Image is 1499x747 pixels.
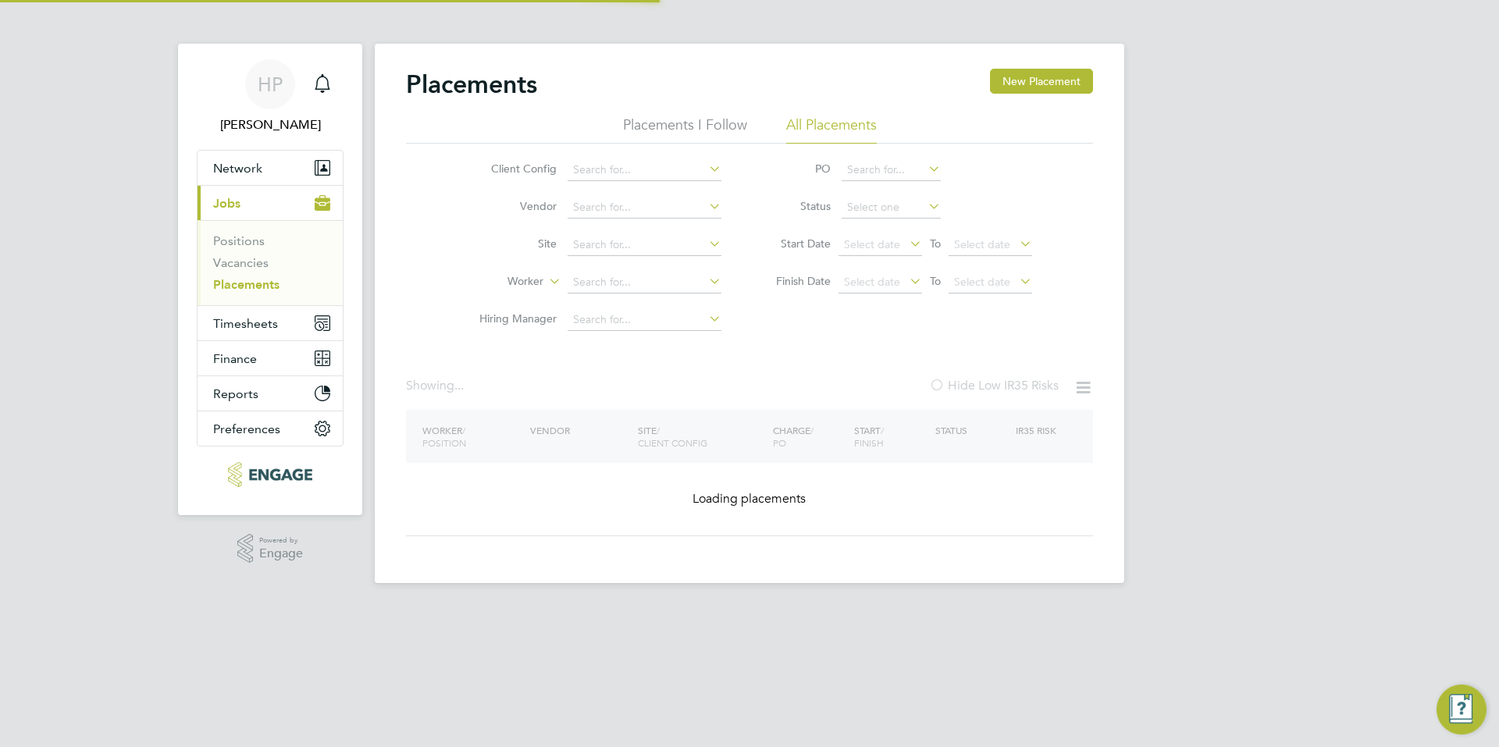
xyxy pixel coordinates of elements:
button: New Placement [990,69,1093,94]
a: Positions [213,233,265,248]
nav: Main navigation [178,44,362,515]
label: Hiring Manager [467,311,557,325]
button: Jobs [198,186,343,220]
a: Powered byEngage [237,534,304,564]
label: Start Date [760,237,831,251]
span: Preferences [213,422,280,436]
span: Network [213,161,262,176]
span: Select date [844,275,900,289]
button: Finance [198,341,343,375]
a: Go to home page [197,462,344,487]
h2: Placements [406,69,537,100]
label: Site [467,237,557,251]
div: Showing [406,378,467,394]
label: Status [760,199,831,213]
span: Reports [213,386,258,401]
span: ... [454,378,464,393]
input: Search for... [568,159,721,181]
button: Preferences [198,411,343,446]
li: Placements I Follow [623,116,747,144]
input: Search for... [568,234,721,256]
img: xede-logo-retina.png [228,462,312,487]
input: Search for... [568,272,721,293]
span: Finance [213,351,257,366]
span: To [925,271,945,291]
label: Hide Low IR35 Risks [929,378,1059,393]
input: Search for... [842,159,941,181]
label: Finish Date [760,274,831,288]
span: Select date [954,275,1010,289]
span: HP [258,74,283,94]
label: Vendor [467,199,557,213]
a: Vacancies [213,255,269,270]
span: Select date [954,237,1010,251]
label: PO [760,162,831,176]
span: Select date [844,237,900,251]
button: Network [198,151,343,185]
input: Search for... [568,197,721,219]
span: Jobs [213,196,240,211]
a: Placements [213,277,280,292]
label: Client Config [467,162,557,176]
input: Select one [842,197,941,219]
div: Jobs [198,220,343,305]
input: Search for... [568,309,721,331]
span: Powered by [259,534,303,547]
span: To [925,233,945,254]
button: Engage Resource Center [1437,685,1487,735]
li: All Placements [786,116,877,144]
button: Reports [198,376,343,411]
label: Worker [454,274,543,290]
span: Hannah Pearce [197,116,344,134]
span: Engage [259,547,303,560]
span: Timesheets [213,316,278,331]
button: Timesheets [198,306,343,340]
a: HP[PERSON_NAME] [197,59,344,134]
